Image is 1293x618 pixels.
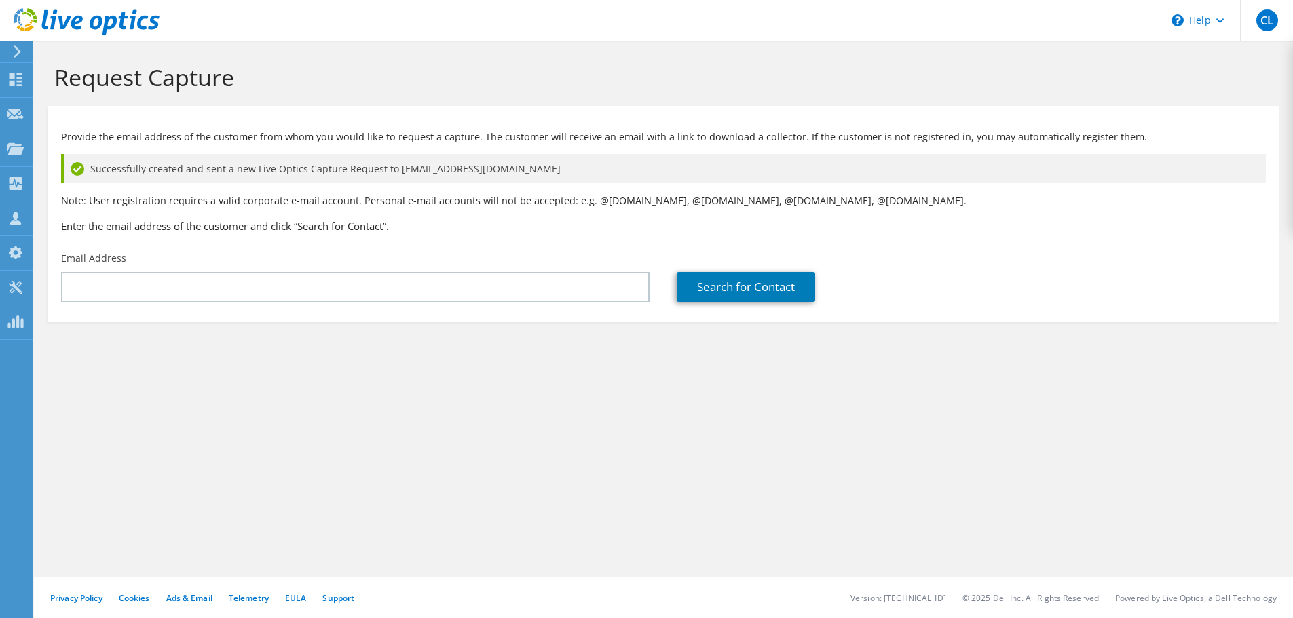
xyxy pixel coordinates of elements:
a: Privacy Policy [50,592,102,604]
h3: Enter the email address of the customer and click “Search for Contact”. [61,218,1266,233]
a: Search for Contact [677,272,815,302]
a: Telemetry [229,592,269,604]
span: Successfully created and sent a new Live Optics Capture Request to [EMAIL_ADDRESS][DOMAIN_NAME] [90,161,561,176]
li: Version: [TECHNICAL_ID] [850,592,946,604]
a: Cookies [119,592,150,604]
a: Support [322,592,354,604]
h1: Request Capture [54,63,1266,92]
span: CL [1256,9,1278,31]
li: © 2025 Dell Inc. All Rights Reserved [962,592,1099,604]
p: Note: User registration requires a valid corporate e-mail account. Personal e-mail accounts will ... [61,193,1266,208]
svg: \n [1172,14,1184,26]
a: EULA [285,592,306,604]
label: Email Address [61,252,126,265]
a: Ads & Email [166,592,212,604]
p: Provide the email address of the customer from whom you would like to request a capture. The cust... [61,130,1266,144]
li: Powered by Live Optics, a Dell Technology [1115,592,1277,604]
